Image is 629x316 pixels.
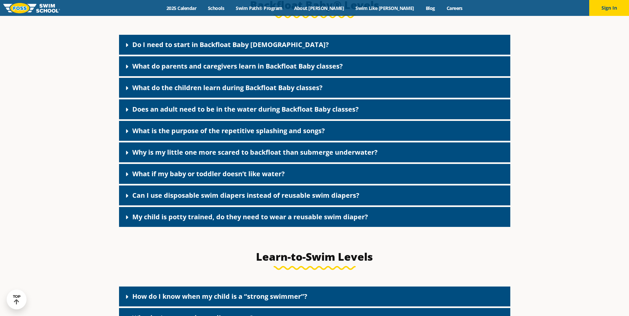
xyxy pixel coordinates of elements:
div: Do I need to start in Backfloat Baby [DEMOGRAPHIC_DATA]? [119,35,510,55]
h3: Learn-to-Swim Levels [158,250,471,263]
div: What if my baby or toddler doesn’t like water? [119,164,510,184]
a: How do I know when my child is a “strong swimmer”? [132,292,307,301]
a: Does an adult need to be in the water during Backfloat Baby classes? [132,105,359,114]
a: Careers [441,5,468,11]
a: Swim Like [PERSON_NAME] [350,5,420,11]
div: Can I use disposable swim diapers instead of reusable swim diapers? [119,185,510,205]
a: Do I need to start in Backfloat Baby [DEMOGRAPHIC_DATA]? [132,40,329,49]
a: What if my baby or toddler doesn’t like water? [132,169,285,178]
a: What is the purpose of the repetitive splashing and songs? [132,126,325,135]
a: My child is potty trained, do they need to wear a reusable swim diaper? [132,212,368,221]
a: 2025 Calendar [161,5,202,11]
img: FOSS Swim School Logo [3,3,60,13]
div: What do the children learn during Backfloat Baby classes? [119,78,510,98]
a: What do parents and caregivers learn in Backfloat Baby classes? [132,62,343,71]
div: What is the purpose of the repetitive splashing and songs? [119,121,510,141]
div: TOP [13,294,21,305]
a: Can I use disposable swim diapers instead of reusable swim diapers? [132,191,359,200]
a: Why is my little one more scared to backfloat than submerge underwater? [132,148,378,157]
div: What do parents and caregivers learn in Backfloat Baby classes? [119,56,510,76]
div: Does an adult need to be in the water during Backfloat Baby classes? [119,99,510,119]
div: Why is my little one more scared to backfloat than submerge underwater? [119,142,510,162]
a: About [PERSON_NAME] [288,5,350,11]
a: Swim Path® Program [230,5,288,11]
div: How do I know when my child is a “strong swimmer”? [119,287,510,306]
a: What do the children learn during Backfloat Baby classes? [132,83,323,92]
a: Schools [202,5,230,11]
a: Blog [420,5,441,11]
div: My child is potty trained, do they need to wear a reusable swim diaper? [119,207,510,227]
